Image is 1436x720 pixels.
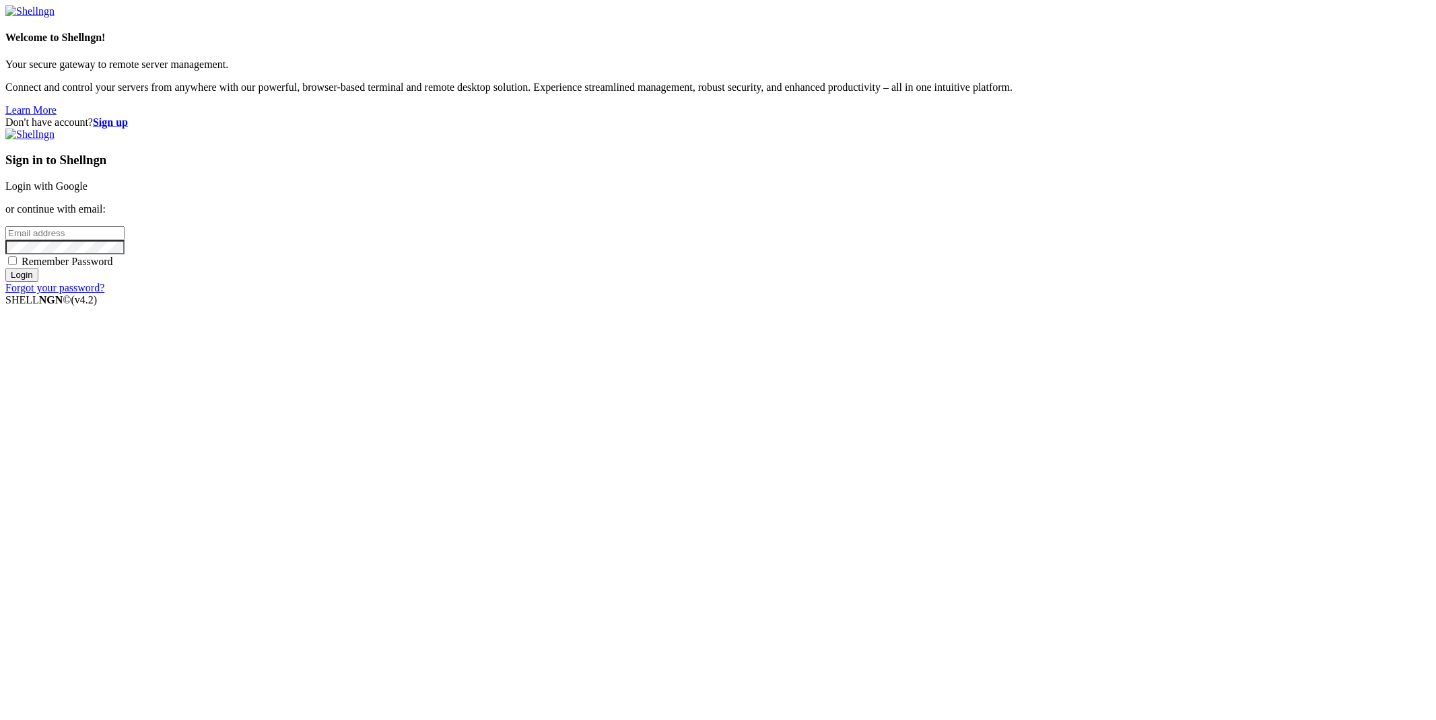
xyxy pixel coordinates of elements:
a: Forgot your password? [5,282,104,293]
p: Connect and control your servers from anywhere with our powerful, browser-based terminal and remo... [5,81,1431,94]
h3: Sign in to Shellngn [5,153,1431,168]
input: Email address [5,226,125,240]
div: Don't have account? [5,116,1431,129]
input: Login [5,268,38,282]
p: or continue with email: [5,203,1431,215]
b: NGN [39,294,63,305]
a: Sign up [93,116,128,128]
a: Learn More [5,104,57,116]
img: Shellngn [5,129,55,141]
span: Remember Password [22,256,113,267]
span: 4.2.0 [71,294,98,305]
a: Login with Google [5,180,88,192]
p: Your secure gateway to remote server management. [5,59,1431,71]
h4: Welcome to Shellngn! [5,32,1431,44]
span: SHELL © [5,294,97,305]
img: Shellngn [5,5,55,17]
input: Remember Password [8,256,17,265]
